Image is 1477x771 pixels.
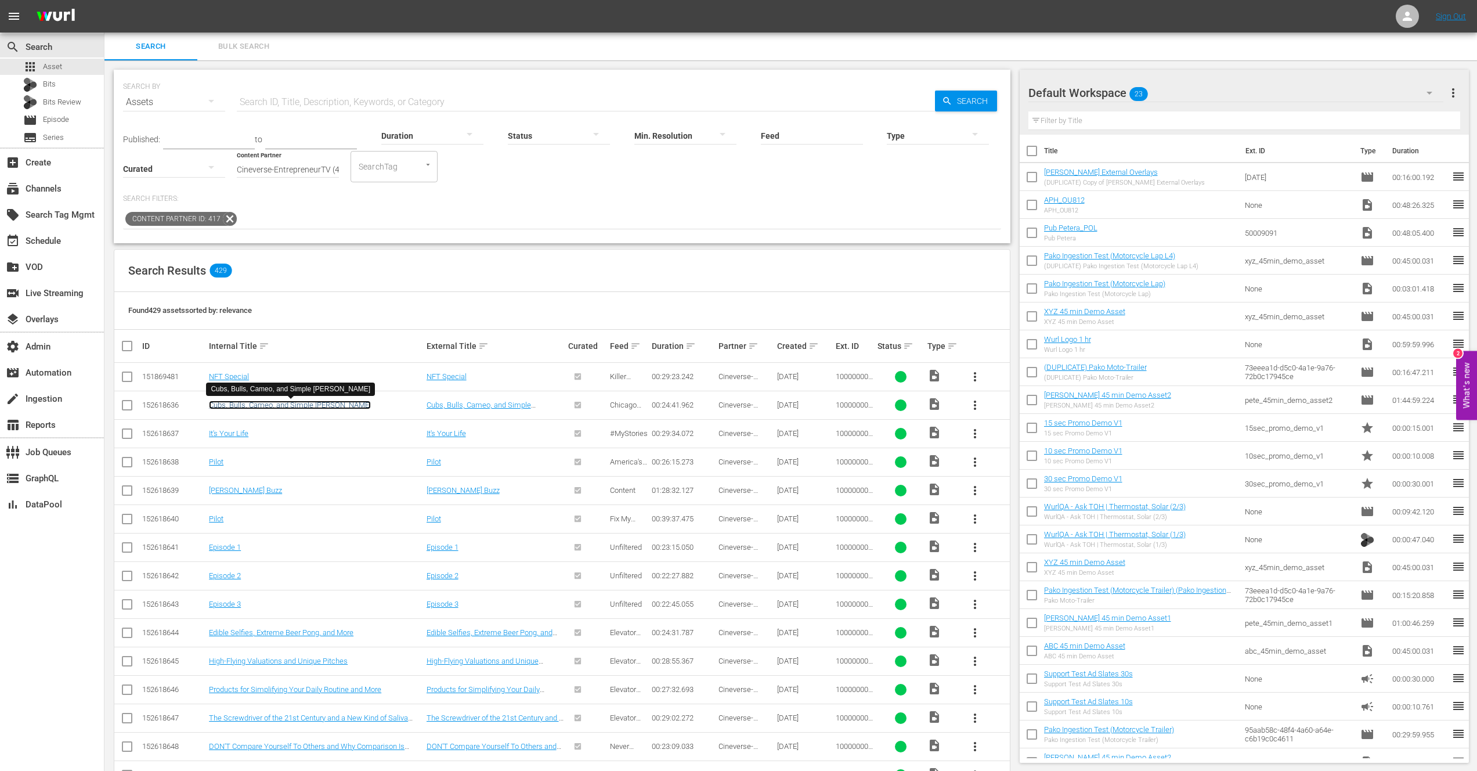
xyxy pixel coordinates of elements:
td: 01:00:46.259 [1388,609,1451,637]
td: 00:48:26.325 [1388,191,1451,219]
div: [PERSON_NAME] 45 min Demo Asset1 [1044,625,1171,632]
td: xyz_45min_demo_asset [1240,553,1356,581]
a: WurlQA - Ask TOH | Thermostat, Solar (1/3) [1044,530,1186,539]
span: Episode [1360,505,1374,518]
a: Pilot [209,514,223,523]
a: Products for Simplifying Your Daily Routine and More [427,685,544,702]
span: Bits Review [43,96,81,108]
td: None [1240,191,1356,219]
span: reorder [1451,476,1465,490]
span: Ingestion [6,392,20,406]
span: Episode [43,114,69,125]
div: Bits [23,78,37,92]
a: [PERSON_NAME] Buzz [427,486,500,495]
span: more_vert [968,512,982,526]
span: Reports [6,418,20,432]
span: more_vert [968,427,982,441]
span: sort [630,341,641,351]
div: WurlQA - Ask TOH | Thermostat, Solar (1/3) [1044,541,1186,549]
span: Video [927,397,941,411]
span: Search Results [128,264,206,278]
span: reorder [1451,281,1465,295]
a: 15 sec Promo Demo V1 [1044,419,1122,427]
span: reorder [1451,448,1465,462]
a: (DUPLICATE) Pako Moto-Trailer [1044,363,1147,372]
span: more_vert [968,626,982,640]
button: more_vert [961,704,989,732]
div: (DUPLICATE) Copy of [PERSON_NAME] External Overlays [1044,179,1205,186]
div: [DATE] [777,514,832,523]
span: Promo [1360,477,1374,491]
a: [PERSON_NAME] External Overlays [1044,168,1158,176]
a: [PERSON_NAME] 45 min Demo Asset2 [1044,391,1171,399]
a: 30 sec Promo Demo V1 [1044,474,1122,483]
span: DataPool [6,498,20,511]
button: more_vert [1446,79,1460,107]
span: more_vert [968,711,982,725]
a: The Screwdriver of the 21st Century and a New Kind of Saliva Test [209,714,413,731]
div: Ext. ID [836,341,874,351]
span: Schedule [6,234,20,248]
span: to [255,135,262,144]
span: 1000000047480 [836,457,873,475]
span: Killer Whales [610,372,635,390]
a: 10 sec Promo Demo V1 [1044,446,1122,455]
span: Video [1360,226,1374,240]
span: Episode [23,113,37,127]
div: 01:28:32.127 [652,486,715,495]
button: Open Feedback Widget [1456,351,1477,420]
span: Cineverse-EntrepreneurTV [718,401,770,418]
div: WurlQA - Ask TOH | Thermostat, Solar (2/3) [1044,513,1186,521]
span: Video [927,596,941,610]
a: Episode 3 [427,600,458,608]
span: 429 [210,264,232,278]
a: Episode 2 [209,571,241,580]
span: reorder [1451,170,1465,183]
a: WurlQA - Ask TOH | Thermostat, Solar (2/3) [1044,502,1186,511]
a: Edible Selfies, Extreme Beer Pong, and More [209,628,353,637]
a: Pako Ingestion Test (Motorcycle Lap L4) [1044,251,1175,260]
span: 1000000019467 [836,543,873,560]
span: sort [947,341,958,351]
td: 50009091 [1240,219,1356,247]
button: more_vert [961,562,989,590]
a: Support Test Ad Slates 10s [1044,697,1133,706]
a: Pilot [209,457,223,466]
a: Episode 1 [209,543,241,552]
div: [DATE] [777,457,832,466]
div: 152618637 [142,429,205,438]
div: 152618644 [142,628,205,637]
div: [DATE] [777,401,832,409]
span: reorder [1451,225,1465,239]
span: Bulk Search [204,40,283,53]
button: more_vert [961,420,989,448]
div: Default Workspace [1028,77,1443,109]
span: VOD [6,260,20,274]
td: 15sec_promo_demo_v1 [1240,414,1356,442]
div: Pako Moto-Trailer [1044,597,1236,604]
span: America's Favorite Mom & Pop Shops [610,457,648,492]
td: 00:45:00.031 [1388,247,1451,275]
span: reorder [1451,532,1465,546]
button: more_vert [961,590,989,618]
a: [PERSON_NAME] Buzz [209,486,282,495]
span: more_vert [968,370,982,384]
div: 152618641 [142,543,205,552]
span: reorder [1451,588,1465,601]
span: 1000000019181 [836,429,873,446]
div: External Title [427,339,565,353]
td: 10sec_promo_demo_v1 [1240,442,1356,470]
div: 152618638 [142,457,205,466]
td: [DATE] [1240,163,1356,191]
a: Pako Ingestion Test (Motorcycle Lap) [1044,279,1165,288]
span: Video [1360,282,1374,296]
span: Video [927,539,941,553]
span: more_vert [968,484,982,498]
span: reorder [1451,309,1465,323]
span: reorder [1451,560,1465,574]
td: None [1240,498,1356,525]
th: Type [1353,135,1385,167]
button: more_vert [961,391,989,419]
button: more_vert [961,619,989,647]
td: 00:45:00.031 [1388,302,1451,330]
